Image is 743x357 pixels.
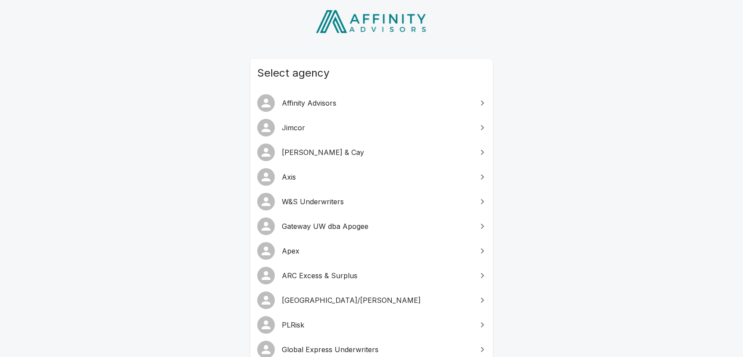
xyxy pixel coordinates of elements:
[282,246,472,256] span: Apex
[250,91,493,115] a: Affinity Advisors
[282,295,472,305] span: [GEOGRAPHIC_DATA]/[PERSON_NAME]
[282,98,472,108] span: Affinity Advisors
[250,263,493,288] a: ARC Excess & Surplus
[250,189,493,214] a: W&S Underwriters
[309,7,435,36] img: Affinity Advisors Logo
[282,196,472,207] span: W&S Underwriters
[282,122,472,133] span: Jimcor
[250,165,493,189] a: Axis
[250,239,493,263] a: Apex
[282,270,472,281] span: ARC Excess & Surplus
[250,214,493,239] a: Gateway UW dba Apogee
[282,147,472,158] span: [PERSON_NAME] & Cay
[250,140,493,165] a: [PERSON_NAME] & Cay
[257,66,486,80] span: Select agency
[282,172,472,182] span: Axis
[250,115,493,140] a: Jimcor
[282,320,472,330] span: PLRisk
[250,313,493,337] a: PLRisk
[282,221,472,232] span: Gateway UW dba Apogee
[282,344,472,355] span: Global Express Underwriters
[250,288,493,313] a: [GEOGRAPHIC_DATA]/[PERSON_NAME]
